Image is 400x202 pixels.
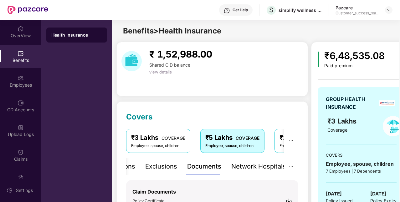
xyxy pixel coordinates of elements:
[279,143,330,149] div: Employee, spouse, children
[145,162,177,171] div: Exclusions
[284,158,298,175] button: ellipsis
[327,127,347,133] span: Coverage
[205,133,259,143] div: ₹5 Lakhs
[8,6,48,14] img: New Pazcare Logo
[149,48,212,60] span: ₹ 1,52,988.00
[205,143,259,149] div: Employee, spouse, children
[279,133,330,143] div: ₹1 Lakh
[18,174,24,180] img: svg+xml;base64,PHN2ZyBpZD0iRW5kb3JzZW1lbnRzIiB4bWxucz0iaHR0cDovL3d3dy53My5vcmcvMjAwMC9zdmciIHdpZH...
[149,62,190,68] span: Shared C.D balance
[336,11,379,16] div: Customer_success_team_lead
[324,48,385,63] div: ₹6,48,535.08
[132,188,292,196] p: Claim Documents
[379,100,395,106] img: insurerLogo
[126,112,152,121] span: Covers
[131,143,185,149] div: Employee, spouse, children
[326,168,397,174] div: 7 Employees | 7 Dependents
[289,164,293,169] span: ellipsis
[326,160,397,168] div: Employee, spouse, children
[386,8,391,13] img: svg+xml;base64,PHN2ZyBpZD0iRHJvcGRvd24tMzJ4MzIiIHhtbG5zPSJodHRwOi8vd3d3LnczLm9yZy8yMDAwL3N2ZyIgd2...
[18,50,24,57] img: svg+xml;base64,PHN2ZyBpZD0iQmVuZWZpdHMiIHhtbG5zPSJodHRwOi8vd3d3LnczLm9yZy8yMDAwL3N2ZyIgd2lkdGg9Ij...
[121,51,142,71] img: download
[279,7,322,13] div: simplify wellness india private limited
[326,152,397,158] div: COVERS
[336,5,379,11] div: Pazcare
[7,187,13,194] img: svg+xml;base64,PHN2ZyBpZD0iU2V0dGluZy0yMHgyMCIgeG1sbnM9Imh0dHA6Ly93d3cudzMub3JnLzIwMDAvc3ZnIiB3aW...
[18,75,24,81] img: svg+xml;base64,PHN2ZyBpZD0iRW1wbG95ZWVzIiB4bWxucz0iaHR0cDovL3d3dy53My5vcmcvMjAwMC9zdmciIHdpZHRoPS...
[149,69,172,74] span: view details
[231,162,286,171] div: Network Hospitals
[324,63,385,68] div: Paid premium
[224,8,230,14] img: svg+xml;base64,PHN2ZyBpZD0iSGVscC0zMngzMiIgeG1sbnM9Imh0dHA6Ly93d3cudzMub3JnLzIwMDAvc3ZnIiB3aWR0aD...
[162,135,185,141] span: COVERAGE
[284,129,298,153] button: ellipsis
[289,139,293,143] span: ellipsis
[236,135,259,141] span: COVERAGE
[123,26,221,35] span: Benefits > Health Insurance
[131,133,185,143] div: ₹3 Lakhs
[187,162,221,171] div: Documents
[14,187,35,194] div: Settings
[370,190,386,198] span: [DATE]
[269,6,273,14] span: S
[326,95,377,111] div: GROUP HEALTH INSURANCE
[318,52,319,67] img: icon
[51,32,102,38] div: Health Insurance
[18,124,24,131] img: svg+xml;base64,PHN2ZyBpZD0iVXBsb2FkX0xvZ3MiIGRhdGEtbmFtZT0iVXBsb2FkIExvZ3MiIHhtbG5zPSJodHRwOi8vd3...
[233,8,248,13] div: Get Help
[327,117,358,125] span: ₹3 Lakhs
[18,26,24,32] img: svg+xml;base64,PHN2ZyBpZD0iSG9tZSIgeG1sbnM9Imh0dHA6Ly93d3cudzMub3JnLzIwMDAvc3ZnIiB3aWR0aD0iMjAiIG...
[18,149,24,155] img: svg+xml;base64,PHN2ZyBpZD0iQ2xhaW0iIHhtbG5zPSJodHRwOi8vd3d3LnczLm9yZy8yMDAwL3N2ZyIgd2lkdGg9IjIwIi...
[18,100,24,106] img: svg+xml;base64,PHN2ZyBpZD0iQ0RfQWNjb3VudHMiIGRhdGEtbmFtZT0iQ0QgQWNjb3VudHMiIHhtbG5zPSJodHRwOi8vd3...
[326,190,342,198] span: [DATE]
